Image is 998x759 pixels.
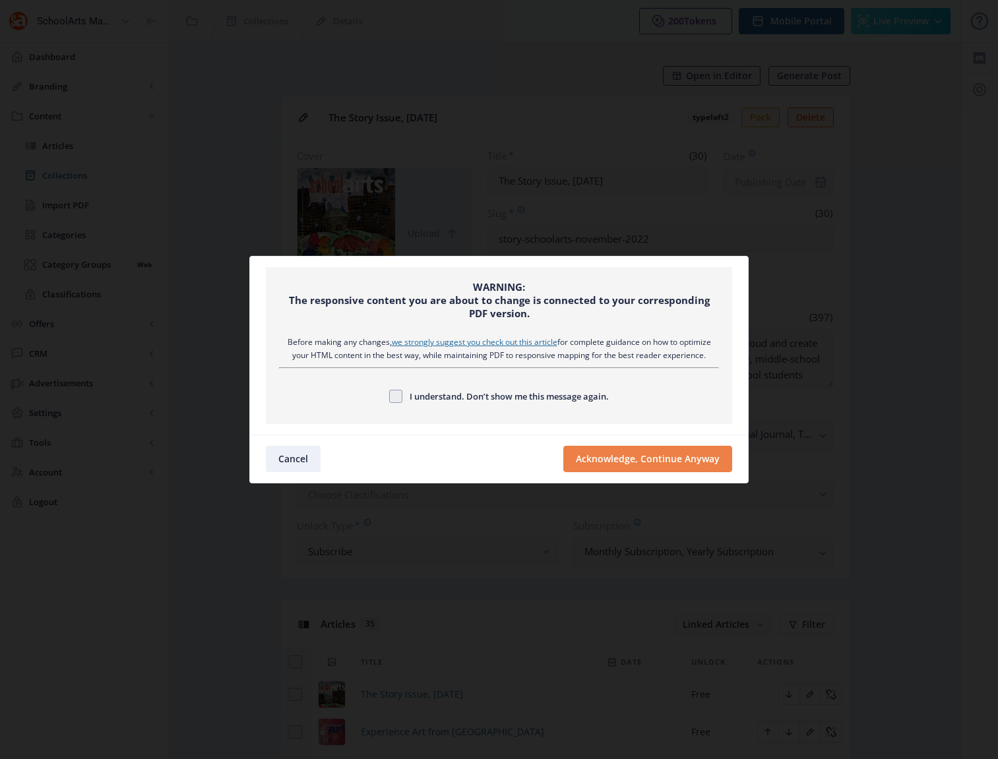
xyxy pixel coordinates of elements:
div: WARNING: The responsive content you are about to change is connected to your corresponding PDF ve... [279,280,719,320]
div: Before making any changes, for complete guidance on how to optimize your HTML content in the best... [279,336,719,362]
a: we strongly suggest you check out this article [392,336,557,348]
button: Cancel [266,446,321,472]
button: Acknowledge, Continue Anyway [563,446,732,472]
span: I understand. Don’t show me this message again. [402,388,609,404]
